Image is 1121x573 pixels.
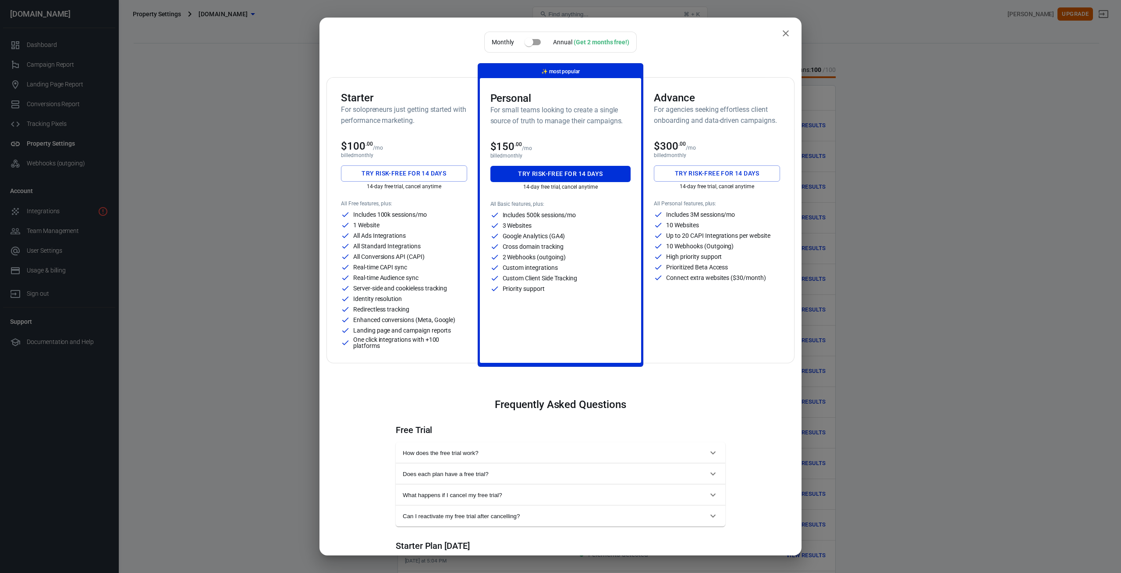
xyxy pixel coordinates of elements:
h3: Frequently Asked Questions [396,398,725,411]
p: All Standard Integrations [353,243,421,249]
iframe: Intercom live chat [1091,530,1112,551]
p: /mo [686,145,696,151]
span: Can I reactivate my free trial after cancelling? [403,513,708,519]
span: magic [541,68,548,75]
p: billed monthly [341,152,467,158]
p: Cross domain tracking [503,244,564,250]
p: Server-side and cookieless tracking [353,285,447,291]
span: How does the free trial work? [403,450,708,456]
p: Up to 20 CAPI Integrations per website [666,233,770,239]
p: Priority support [503,286,545,292]
p: Redirectless tracking [353,306,409,312]
p: 2 Webhooks (outgoing) [503,254,566,260]
button: Try risk-free for 14 days [490,166,631,182]
span: What happens if I cancel my free trial? [403,492,708,498]
h3: Personal [490,92,631,104]
p: 14-day free trial, cancel anytime [341,183,467,190]
p: All Free features, plus: [341,201,467,207]
h4: Free Trial [396,425,725,435]
button: Can I reactivate my free trial after cancelling? [396,505,725,526]
p: All Ads Integrations [353,233,406,239]
span: $150 [490,140,522,153]
p: Custom integrations [503,265,558,271]
h3: Advance [654,92,780,104]
div: Annual [553,38,629,47]
p: All Personal features, plus: [654,201,780,207]
button: Try risk-free for 14 days [341,165,467,182]
p: All Conversions API (CAPI) [353,254,425,260]
p: Google Analytics (GA4) [503,233,565,239]
p: Includes 500k sessions/mo [503,212,576,218]
span: Does each plan have a free trial? [403,471,708,477]
p: 14-day free trial, cancel anytime [490,184,631,190]
p: Includes 100k sessions/mo [353,211,427,218]
button: Does each plan have a free trial? [396,463,725,484]
p: billed monthly [490,153,631,159]
p: /mo [373,145,383,151]
sup: .00 [678,141,686,147]
p: Identity resolution [353,296,402,302]
h6: For solopreneurs just getting started with performance marketing. [341,104,467,126]
p: Enhanced conversions (Meta, Google) [353,317,455,323]
button: How does the free trial work? [396,442,725,463]
p: 1 Website [353,222,380,228]
p: 10 Websites [666,222,699,228]
div: (Get 2 months free!) [574,39,629,46]
h4: Starter Plan [DATE] [396,541,725,551]
p: Landing page and campaign reports [353,327,451,333]
sup: .00 [365,141,373,147]
p: High priority support [666,254,722,260]
p: 14-day free trial, cancel anytime [654,183,780,190]
p: billed monthly [654,152,780,158]
h6: For agencies seeking effortless client onboarding and data-driven campaigns. [654,104,780,126]
sup: .00 [514,141,522,147]
button: Try risk-free for 14 days [654,165,780,182]
h6: For small teams looking to create a single source of truth to manage their campaigns. [490,104,631,126]
span: $300 [654,140,686,152]
p: Real-time CAPI sync [353,264,407,270]
p: Includes 3M sessions/mo [666,211,735,218]
p: 3 Websites [503,222,532,229]
p: One click integrations with +100 platforms [353,337,467,349]
h3: Starter [341,92,467,104]
p: 10 Webhooks (Outgoing) [666,243,734,249]
span: $100 [341,140,373,152]
p: /mo [522,145,532,151]
p: Connect extra websites ($30/month) [666,275,766,281]
p: Real-time Audience sync [353,275,419,281]
button: close [777,25,795,42]
p: most popular [541,67,580,76]
p: All Basic features, plus: [490,201,631,207]
p: Prioritized Beta Access [666,264,728,270]
p: Monthly [492,38,514,47]
button: What happens if I cancel my free trial? [396,484,725,505]
p: Custom Client Side Tracking [503,275,578,281]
